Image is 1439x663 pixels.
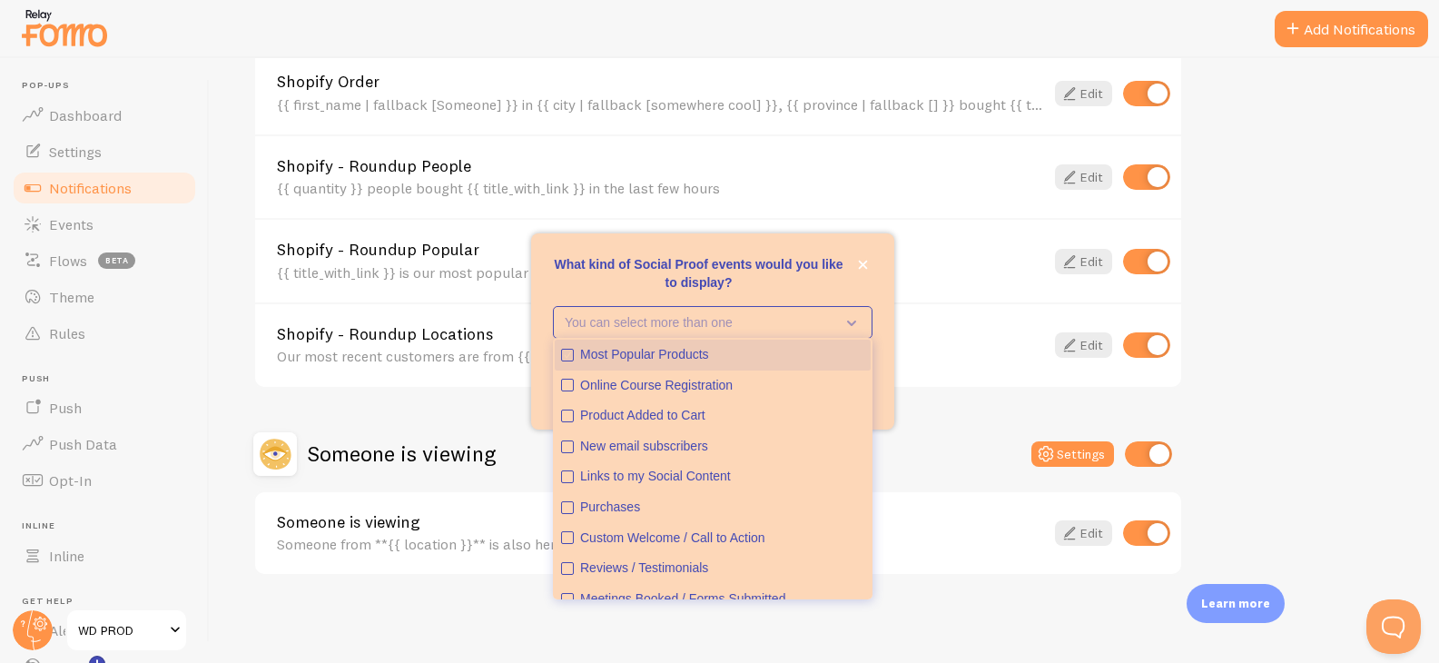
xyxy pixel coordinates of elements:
[1055,249,1112,274] a: Edit
[555,431,871,462] button: New email subscribers
[277,326,1044,342] a: Shopify - Roundup Locations
[580,438,864,456] div: New email subscribers
[580,559,864,578] div: Reviews / Testimonials
[580,590,864,609] div: Meetings Booked / Forms Submitted
[277,348,1044,364] div: Our most recent customers are from {{ city_1 }}, {{ city_2 }}, and {{ city_3 }}
[49,288,94,306] span: Theme
[853,255,872,274] button: close,
[580,529,864,548] div: Custom Welcome / Call to Action
[553,255,872,292] p: What kind of Social Proof events would you like to display?
[565,313,835,331] p: You can select more than one
[1055,81,1112,106] a: Edit
[19,5,110,51] img: fomo-relay-logo-orange.svg
[555,523,871,554] button: Custom Welcome / Call to Action
[553,306,872,339] button: You can select more than one
[78,619,164,641] span: WD PROD
[49,179,132,197] span: Notifications
[277,158,1044,174] a: Shopify - Roundup People
[555,492,871,523] button: Purchases
[22,596,198,608] span: Get Help
[49,252,87,270] span: Flows
[11,134,198,170] a: Settings
[555,553,871,584] button: Reviews / Testimonials
[98,252,135,269] span: beta
[49,106,122,124] span: Dashboard
[555,340,871,371] button: Most Popular Products
[580,468,864,486] div: Links to my Social Content
[11,279,198,315] a: Theme
[580,346,864,364] div: Most Popular Products
[555,401,871,431] button: Product Added to Cart
[11,242,198,279] a: Flows beta
[308,440,496,468] h2: Someone is viewing
[277,514,1044,530] a: Someone is viewing
[49,143,102,161] span: Settings
[49,399,82,417] span: Push
[22,520,198,532] span: Inline
[1031,441,1114,467] button: Settings
[580,499,864,517] div: Purchases
[49,547,84,565] span: Inline
[1201,595,1270,612] p: Learn more
[11,462,198,499] a: Opt-In
[22,80,198,92] span: Pop-ups
[555,371,871,401] button: Online Course Registration
[580,407,864,425] div: Product Added to Cart
[1055,332,1112,358] a: Edit
[580,377,864,395] div: Online Course Registration
[11,97,198,134] a: Dashboard
[277,242,1044,258] a: Shopify - Roundup Popular
[11,315,198,351] a: Rules
[277,74,1044,90] a: Shopify Order
[11,538,198,574] a: Inline
[1055,164,1112,190] a: Edit
[65,609,188,652] a: WD PROD
[11,206,198,242] a: Events
[277,264,1044,281] div: {{ title_with_link }} is our most popular product this week, with {{ quantity }} purchases
[277,536,1044,552] div: Someone from **{{ location }}** is also here {{ time_ago }}
[11,170,198,206] a: Notifications
[531,233,894,430] div: What kind of Social Proof events would you like to display?
[277,180,1044,196] div: {{ quantity }} people bought {{ title_with_link }} in the last few hours
[49,324,85,342] span: Rules
[253,432,297,476] img: Someone is viewing
[11,390,198,426] a: Push
[1055,520,1112,546] a: Edit
[49,215,94,233] span: Events
[555,584,871,615] button: Meetings Booked / Forms Submitted
[11,426,198,462] a: Push Data
[1187,584,1285,623] div: Learn more
[49,435,117,453] span: Push Data
[555,461,871,492] button: Links to my Social Content
[49,471,92,490] span: Opt-In
[1366,599,1421,654] iframe: Help Scout Beacon - Open
[277,96,1044,113] div: {{ first_name | fallback [Someone] }} in {{ city | fallback [somewhere cool] }}, {{ province | fa...
[22,373,198,385] span: Push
